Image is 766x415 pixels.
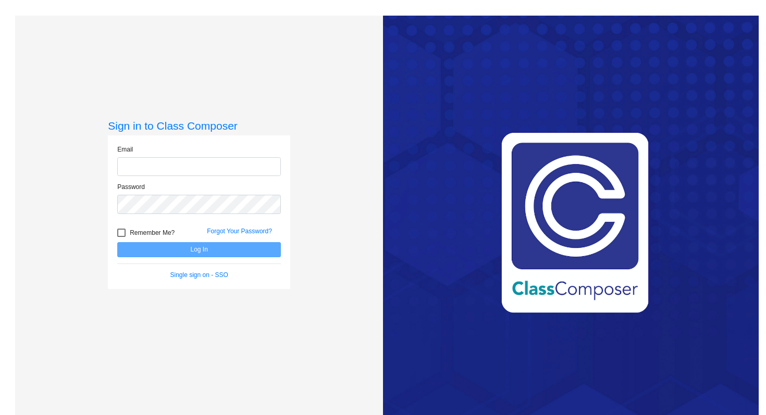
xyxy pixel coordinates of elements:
h3: Sign in to Class Composer [108,119,290,132]
a: Forgot Your Password? [207,228,272,235]
a: Single sign on - SSO [170,271,228,279]
span: Remember Me? [130,227,175,239]
label: Password [117,182,145,192]
label: Email [117,145,133,154]
button: Log In [117,242,281,257]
